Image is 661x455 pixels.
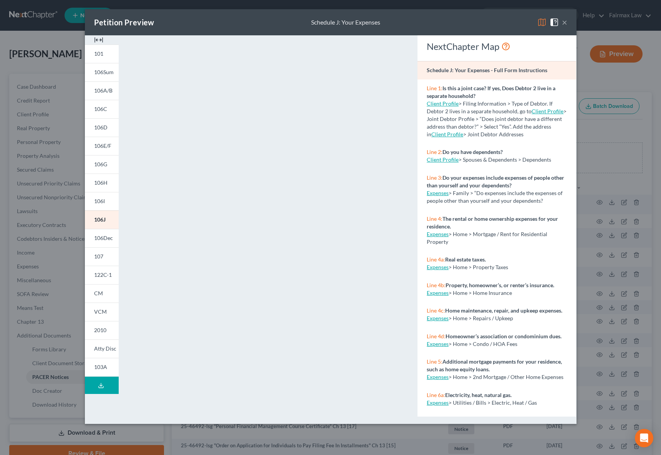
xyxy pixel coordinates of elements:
span: > Utilities / Bills > Electric, Heat / Gas [449,399,537,406]
img: map-eea8200ae884c6f1103ae1953ef3d486a96c86aabb227e865a55264e3737af1f.svg [537,18,547,27]
span: Atty Disc [94,345,116,352]
div: Schedule J: Your Expenses [311,18,380,27]
a: 106H [85,174,119,192]
a: 106C [85,100,119,118]
strong: Home maintenance, repair, and upkeep expenses. [445,307,562,314]
a: Expenses [427,399,449,406]
span: 122C-1 [94,271,112,278]
span: > Home > 2nd Mortgage / Other Home Expenses [449,374,563,380]
a: Expenses [427,374,449,380]
strong: The rental or home ownership expenses for your residence. [427,215,558,230]
a: 106A/B [85,81,119,100]
span: Line 3: [427,174,442,181]
span: CM [94,290,103,296]
span: 2010 [94,327,106,333]
span: 103A [94,364,107,370]
div: Petition Preview [94,17,154,28]
a: 2010 [85,321,119,339]
span: 106G [94,161,107,167]
a: Atty Disc [85,339,119,358]
button: × [562,18,567,27]
a: CM [85,284,119,303]
a: Client Profile [431,131,463,137]
span: 106J [94,216,106,223]
span: Line 6a: [427,392,445,398]
span: 106Dec [94,235,113,241]
a: Expenses [427,190,449,196]
strong: Is this a joint case? If yes, Does Debtor 2 live in a separate household? [427,85,555,99]
a: Expenses [427,231,449,237]
a: 106Sum [85,63,119,81]
a: 122C-1 [85,266,119,284]
a: Client Profile [427,156,459,163]
iframe: <object ng-attr-data='[URL][DOMAIN_NAME]' type='application/pdf' width='100%' height='975px'></ob... [133,41,404,416]
span: > Joint Debtor Addresses [431,131,523,137]
a: VCM [85,303,119,321]
a: Client Profile [532,108,563,114]
span: Line 4c: [427,307,445,314]
span: > Home > Home Insurance [449,290,512,296]
span: VCM [94,308,107,315]
a: 103A [85,358,119,377]
a: Expenses [427,341,449,347]
a: 106E/F [85,137,119,155]
span: Line 4b: [427,282,446,288]
strong: Homeowner’s association or condominium dues. [446,333,562,339]
span: > Home > Mortgage / Rent for Residential Property [427,231,547,245]
span: 106D [94,124,108,131]
span: 106C [94,106,107,112]
strong: Schedule J: Your Expenses - Full Form Instructions [427,67,547,73]
a: 106I [85,192,119,210]
img: expand-e0f6d898513216a626fdd78e52531dac95497ffd26381d4c15ee2fc46db09dca.svg [94,35,103,45]
a: 106D [85,118,119,137]
a: Expenses [427,264,449,270]
span: 106Sum [94,69,114,75]
strong: Do your expenses include expenses of people other than yourself and your dependents? [427,174,564,189]
div: NextChapter Map [427,40,567,53]
strong: Property, homeowner’s, or renter’s insurance. [446,282,554,288]
span: > Filing Information > Type of Debtor. If Debtor 2 lives in a separate household, go to [427,100,553,114]
span: Line 4a: [427,256,445,263]
a: 106J [85,210,119,229]
span: 106I [94,198,105,204]
span: > Home > Repairs / Upkeep [449,315,513,321]
span: > Joint Debtor Profile > “Does joint debtor have a different address than debtor?” > Select “Yes”... [427,108,567,137]
span: > Spouses & Dependents > Dependents [459,156,551,163]
a: 106G [85,155,119,174]
strong: Real estate taxes. [445,256,486,263]
a: Expenses [427,290,449,296]
span: Line 5: [427,358,442,365]
div: Open Intercom Messenger [635,429,653,447]
span: 106A/B [94,87,113,94]
span: 107 [94,253,103,260]
span: Line 1: [427,85,442,91]
a: 101 [85,45,119,63]
span: 101 [94,50,103,57]
a: 106Dec [85,229,119,247]
span: 106H [94,179,108,186]
strong: Additional mortgage payments for your residence, such as home equity loans. [427,358,562,372]
a: Expenses [427,315,449,321]
strong: Do you have dependents? [442,149,503,155]
span: 106E/F [94,142,111,149]
span: > Home > Property Taxes [449,264,508,270]
img: help-close-5ba153eb36485ed6c1ea00a893f15db1cb9b99d6cae46e1a8edb6c62d00a1a76.svg [550,18,559,27]
span: Line 2: [427,149,442,155]
a: Client Profile [427,100,459,107]
span: Line 4d: [427,333,446,339]
span: > Family > “Do expenses include the expenses of people other than yourself and your dependents? [427,190,563,204]
span: > Home > Condo / HOA Fees [449,341,517,347]
strong: Electricity, heat, natural gas. [445,392,512,398]
span: Line 4: [427,215,442,222]
a: 107 [85,247,119,266]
